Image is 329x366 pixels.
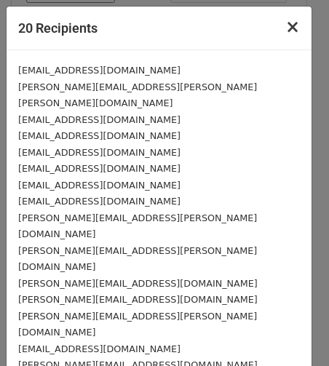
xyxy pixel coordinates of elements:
[18,278,258,289] small: [PERSON_NAME][EMAIL_ADDRESS][DOMAIN_NAME]
[18,245,257,273] small: [PERSON_NAME][EMAIL_ADDRESS][PERSON_NAME][DOMAIN_NAME]
[18,343,181,354] small: [EMAIL_ADDRESS][DOMAIN_NAME]
[18,196,181,207] small: [EMAIL_ADDRESS][DOMAIN_NAME]
[18,130,181,141] small: [EMAIL_ADDRESS][DOMAIN_NAME]
[274,7,312,47] button: Close
[18,294,258,305] small: [PERSON_NAME][EMAIL_ADDRESS][DOMAIN_NAME]
[18,147,181,158] small: [EMAIL_ADDRESS][DOMAIN_NAME]
[18,18,98,38] h5: 20 Recipients
[18,212,257,240] small: [PERSON_NAME][EMAIL_ADDRESS][PERSON_NAME][DOMAIN_NAME]
[18,65,181,76] small: [EMAIL_ADDRESS][DOMAIN_NAME]
[18,81,257,109] small: [PERSON_NAME][EMAIL_ADDRESS][PERSON_NAME][PERSON_NAME][DOMAIN_NAME]
[18,163,181,174] small: [EMAIL_ADDRESS][DOMAIN_NAME]
[18,180,181,191] small: [EMAIL_ADDRESS][DOMAIN_NAME]
[18,311,257,338] small: [PERSON_NAME][EMAIL_ADDRESS][PERSON_NAME][DOMAIN_NAME]
[18,114,181,125] small: [EMAIL_ADDRESS][DOMAIN_NAME]
[256,296,329,366] iframe: Chat Widget
[285,17,300,37] span: ×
